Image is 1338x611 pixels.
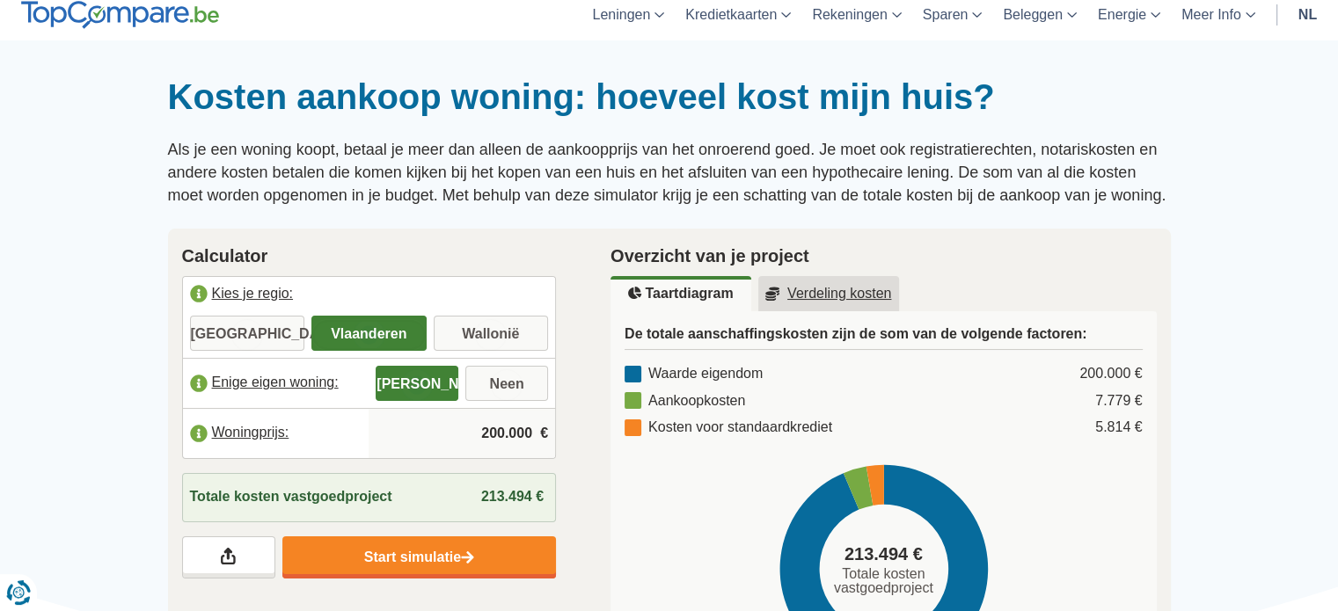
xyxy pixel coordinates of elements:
u: Taartdiagram [628,287,733,301]
label: Enige eigen woning: [183,364,369,403]
div: 7.779 € [1095,391,1142,411]
div: 200.000 € [1079,364,1142,384]
span: 213.494 € [844,542,923,567]
a: Deel je resultaten [182,536,275,578]
h2: Overzicht van je project [611,243,1157,269]
span: Totale kosten vastgoedproject [826,567,940,595]
h3: De totale aanschaffingskosten zijn de som van de volgende factoren: [625,325,1143,350]
div: 5.814 € [1095,418,1142,438]
div: Kosten voor standaardkrediet [625,418,832,438]
div: Waarde eigendom [625,364,763,384]
div: Aankoopkosten [625,391,745,411]
a: Start simulatie [282,536,556,578]
u: Verdeling kosten [765,287,892,301]
img: TopCompare [21,1,219,29]
span: Totale kosten vastgoedproject [190,487,392,507]
label: Kies je regio: [183,277,556,316]
input: | [376,410,548,457]
label: Wallonië [434,316,549,351]
label: Neen [465,366,548,401]
label: Vlaanderen [311,316,427,351]
h1: Kosten aankoop woning: hoeveel kost mijn huis? [168,76,1171,118]
span: € [540,424,548,444]
label: [PERSON_NAME] [376,366,458,401]
img: Start simulatie [461,550,474,565]
p: Als je een woning koopt, betaal je meer dan alleen de aankoopprijs van het onroerend goed. Je moe... [168,139,1171,207]
label: Woningprijs: [183,414,369,453]
span: 213.494 € [481,489,544,504]
label: [GEOGRAPHIC_DATA] [190,316,305,351]
h2: Calculator [182,243,557,269]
